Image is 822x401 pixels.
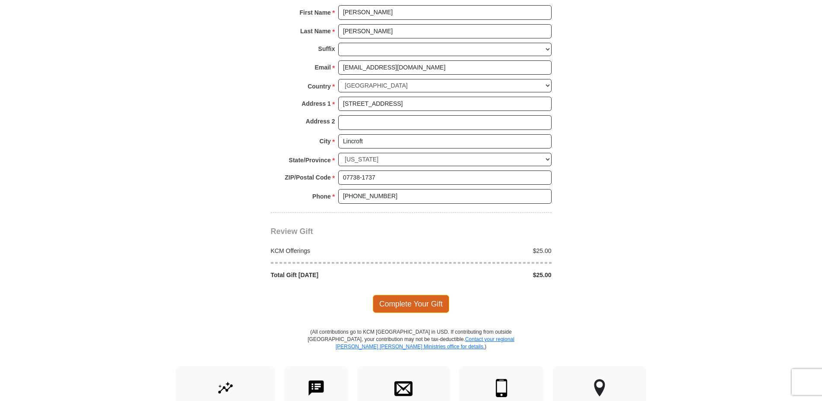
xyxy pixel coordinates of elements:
[216,379,235,397] img: give-by-stock.svg
[300,25,331,37] strong: Last Name
[307,379,325,397] img: text-to-give.svg
[411,271,556,279] div: $25.00
[271,227,313,236] span: Review Gift
[308,80,331,92] strong: Country
[593,379,606,397] img: other-region
[318,43,335,55] strong: Suffix
[289,154,331,166] strong: State/Province
[394,379,413,397] img: envelope.svg
[266,271,411,279] div: Total Gift [DATE]
[492,379,511,397] img: mobile.svg
[315,61,331,73] strong: Email
[285,171,331,183] strong: ZIP/Postal Code
[373,295,449,313] span: Complete Your Gift
[312,190,331,202] strong: Phone
[266,246,411,255] div: KCM Offerings
[300,6,331,19] strong: First Name
[411,246,556,255] div: $25.00
[319,135,330,147] strong: City
[302,98,331,110] strong: Address 1
[308,328,515,366] p: (All contributions go to KCM [GEOGRAPHIC_DATA] in USD. If contributing from outside [GEOGRAPHIC_D...
[306,115,335,127] strong: Address 2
